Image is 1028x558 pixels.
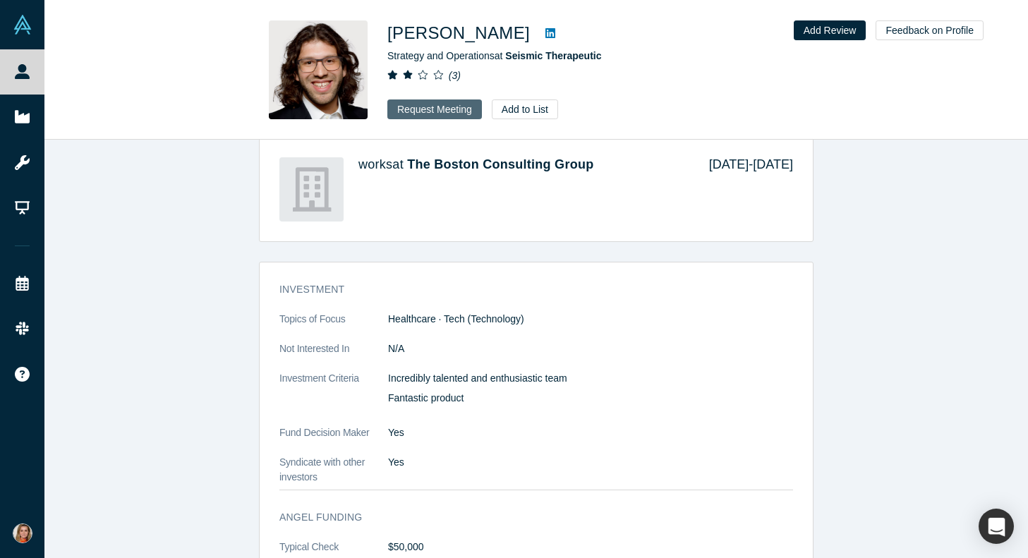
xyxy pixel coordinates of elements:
dd: $50,000 [388,540,793,554]
h3: Angel Funding [279,510,773,525]
h3: Investment [279,282,773,297]
a: The Boston Consulting Group [407,157,593,171]
dt: Topics of Focus [279,312,388,341]
dt: Syndicate with other investors [279,455,388,485]
button: Request Meeting [387,99,482,119]
p: Fantastic product [388,391,793,406]
h4: works at [358,157,689,173]
img: The Boston Consulting Group's Logo [279,157,344,222]
dt: Investment Criteria [279,371,388,425]
i: ( 3 ) [449,70,461,81]
h1: [PERSON_NAME] [387,20,530,46]
dd: N/A [388,341,793,356]
span: Healthcare · Tech (Technology) [388,313,524,325]
button: Feedback on Profile [876,20,984,40]
img: William Marks's Profile Image [269,20,368,119]
dt: Fund Decision Maker [279,425,388,455]
img: Gulin Yilmaz's Account [13,523,32,543]
div: [DATE] - [DATE] [689,157,793,222]
a: Seismic Therapeutic [505,50,601,61]
button: Add to List [492,99,558,119]
dt: Not Interested In [279,341,388,371]
span: Strategy and Operations at [387,50,602,61]
dd: Yes [388,455,793,470]
button: Add Review [794,20,866,40]
dd: Yes [388,425,793,440]
img: Alchemist Vault Logo [13,15,32,35]
p: Incredibly talented and enthusiastic team [388,371,793,386]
